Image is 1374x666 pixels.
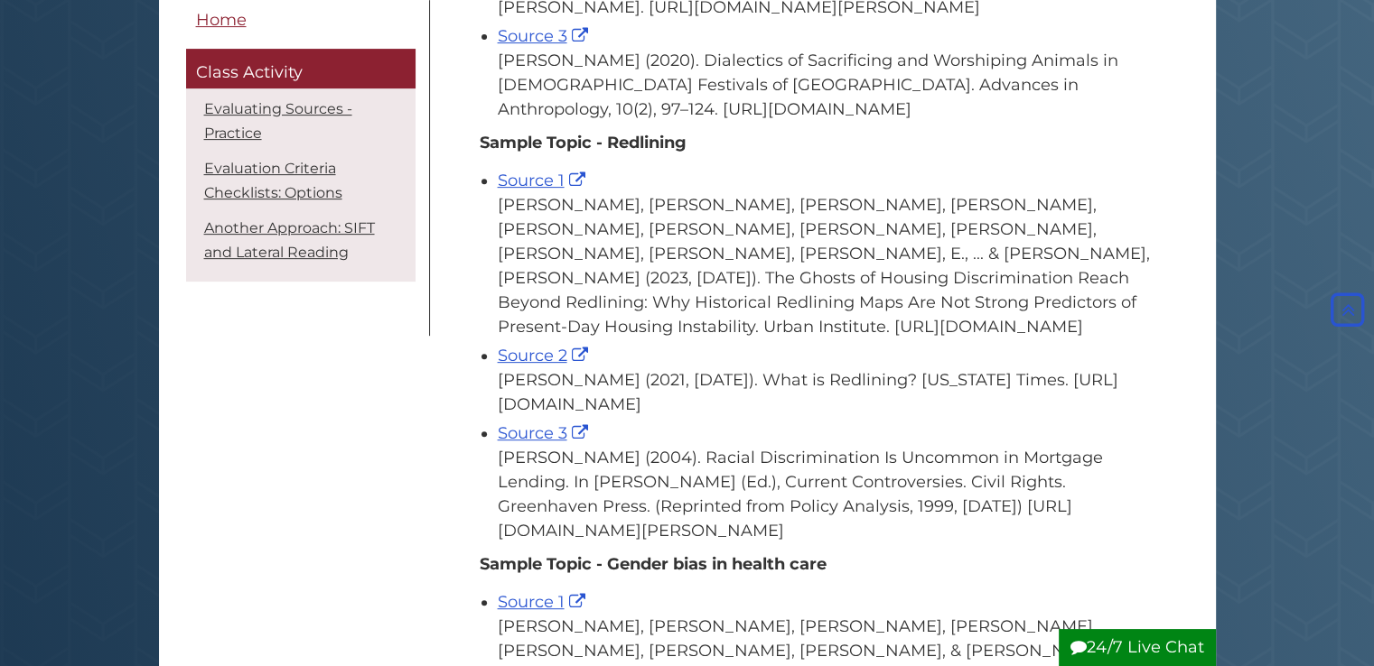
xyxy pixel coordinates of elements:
[186,50,416,89] a: Class Activity
[498,368,1153,417] div: [PERSON_NAME] (2021, [DATE]). What is Redlining? [US_STATE] Times. [URL][DOMAIN_NAME]
[480,554,827,574] b: Sample Topic - Gender bias in health care
[498,26,593,46] a: Source 3
[204,160,342,201] a: Evaluation Criteria Checklists: Options
[480,133,687,153] strong: Sample Topic - Redlining
[498,423,593,443] a: Source 3
[1059,629,1216,666] button: 24/7 Live Chat
[204,100,352,142] a: Evaluating Sources - Practice
[196,10,247,30] span: Home
[498,346,593,365] a: Source 2
[1326,301,1369,320] a: Back to Top
[196,63,303,83] span: Class Activity
[498,193,1153,339] div: [PERSON_NAME], [PERSON_NAME], [PERSON_NAME], [PERSON_NAME], [PERSON_NAME], [PERSON_NAME], [PERSON...
[498,49,1153,122] div: [PERSON_NAME] (2020). Dialectics of Sacrificing and Worshiping Animals in [DEMOGRAPHIC_DATA] Fest...
[204,219,375,261] a: Another Approach: SIFT and Lateral Reading
[498,171,590,190] a: Source 1
[498,446,1153,543] div: [PERSON_NAME] (2004). Racial Discrimination Is Uncommon in Mortgage Lending. In [PERSON_NAME] (Ed...
[498,592,590,612] a: Source 1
